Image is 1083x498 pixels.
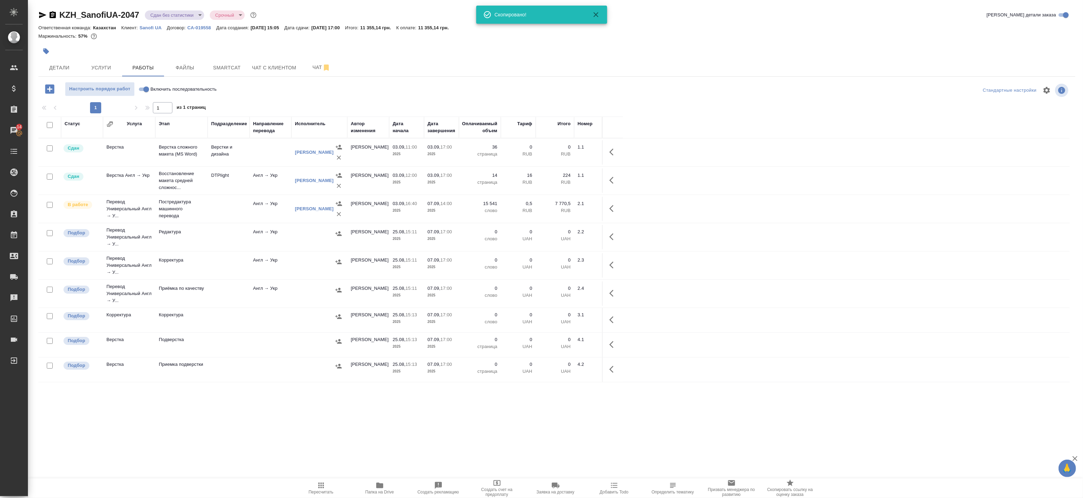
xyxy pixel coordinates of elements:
p: Подбор [68,286,85,293]
td: DTPlight [208,168,250,193]
p: Приёмка по качеству [159,285,204,292]
div: 4.1 [578,336,599,343]
p: Дата создания: [216,25,251,30]
span: Пересчитать [309,490,333,495]
td: Корректура [103,308,155,332]
p: слово [462,318,497,325]
button: Добавить тэг [38,44,54,59]
p: 25.08, [393,312,406,317]
p: 25.08, [393,229,406,234]
p: Ответственная команда: [38,25,93,30]
p: UAH [539,235,571,242]
button: Здесь прячутся важные кнопки [605,172,622,189]
td: [PERSON_NAME] [347,140,389,165]
button: Пересчитать [292,478,350,498]
span: Скопировать ссылку на оценку заказа [765,487,815,497]
p: 0 [462,228,497,235]
p: 0 [539,361,571,368]
p: Приемка подверстки [159,361,204,368]
p: RUB [539,179,571,186]
div: 2.1 [578,200,599,207]
div: Оплачиваемый объем [462,120,497,134]
button: Добавить Todo [585,478,644,498]
button: Добавить работу [40,82,59,96]
p: 2025 [393,318,421,325]
svg: Отписаться [322,63,331,72]
p: 17:00 [440,286,452,291]
p: 0 [504,336,532,343]
p: 2025 [428,343,455,350]
button: Призвать менеджера по развитию [702,478,761,498]
div: 1.1 [578,172,599,179]
p: 07.09, [428,286,440,291]
button: Назначить [333,228,344,239]
button: Назначить [333,336,344,347]
p: Подбор [68,312,85,319]
div: Тариф [517,120,532,127]
p: 14:00 [440,201,452,206]
p: 15:11 [406,229,417,234]
p: 0 [539,285,571,292]
p: Подбор [68,229,85,236]
div: Можно подбирать исполнителей [63,285,99,294]
div: Можно подбирать исполнителей [63,361,99,370]
button: Определить тематику [644,478,702,498]
p: RUB [504,151,532,158]
button: Назначить [333,361,344,371]
p: 2025 [393,292,421,299]
p: 25.08, [393,257,406,263]
p: 0 [539,311,571,318]
button: Здесь прячутся важные кнопки [605,228,622,245]
button: 0.00 UAH; 7994.50 RUB; [89,32,98,41]
button: Закрыть [587,10,604,19]
div: Можно подбирать исполнителей [63,257,99,266]
a: KZH_SanofiUA-2047 [59,10,139,20]
button: Назначить [334,198,344,209]
td: [PERSON_NAME] [347,308,389,332]
span: 🙏 [1061,461,1073,476]
button: Назначить [333,311,344,322]
p: UAH [504,264,532,271]
td: Перевод Универсальный Англ → У... [103,251,155,279]
p: 2025 [393,179,421,186]
button: Здесь прячутся важные кнопки [605,257,622,273]
td: Верстка Англ → Укр [103,168,155,193]
td: Англ → Укр [250,253,291,278]
p: Клиент: [121,25,139,30]
p: Договор: [167,25,187,30]
p: 2025 [428,151,455,158]
p: страница [462,368,497,375]
p: Подбор [68,362,85,369]
button: Удалить [334,152,344,163]
p: 16 [504,172,532,179]
div: Дата начала [393,120,421,134]
p: 0 [504,361,532,368]
div: Итого [558,120,571,127]
button: Назначить [334,170,344,181]
span: Папка на Drive [365,490,394,495]
p: 2025 [428,264,455,271]
p: страница [462,343,497,350]
span: Создать рекламацию [417,490,459,495]
button: Здесь прячутся важные кнопки [605,336,622,353]
button: Доп статусы указывают на важность/срочность заказа [249,10,258,20]
button: Удалить [334,209,344,219]
span: Добавить Todo [600,490,628,495]
div: 2.3 [578,257,599,264]
td: [PERSON_NAME] [347,281,389,306]
span: Детали [43,63,76,72]
p: К оплате: [396,25,418,30]
p: 03.09, [393,173,406,178]
p: Постредактура машинного перевода [159,198,204,219]
div: Можно подбирать исполнителей [63,336,99,346]
p: Верстка сложного макета (MS Word) [159,144,204,158]
span: Smartcat [210,63,244,72]
p: слово [462,264,497,271]
p: 224 [539,172,571,179]
button: Сдан без статистики [148,12,196,18]
div: Дата завершения [428,120,455,134]
span: Призвать менеджера по развитию [706,487,757,497]
button: 🙏 [1059,460,1076,477]
div: Номер [578,120,593,127]
button: Скопировать ссылку для ЯМессенджера [38,11,47,19]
